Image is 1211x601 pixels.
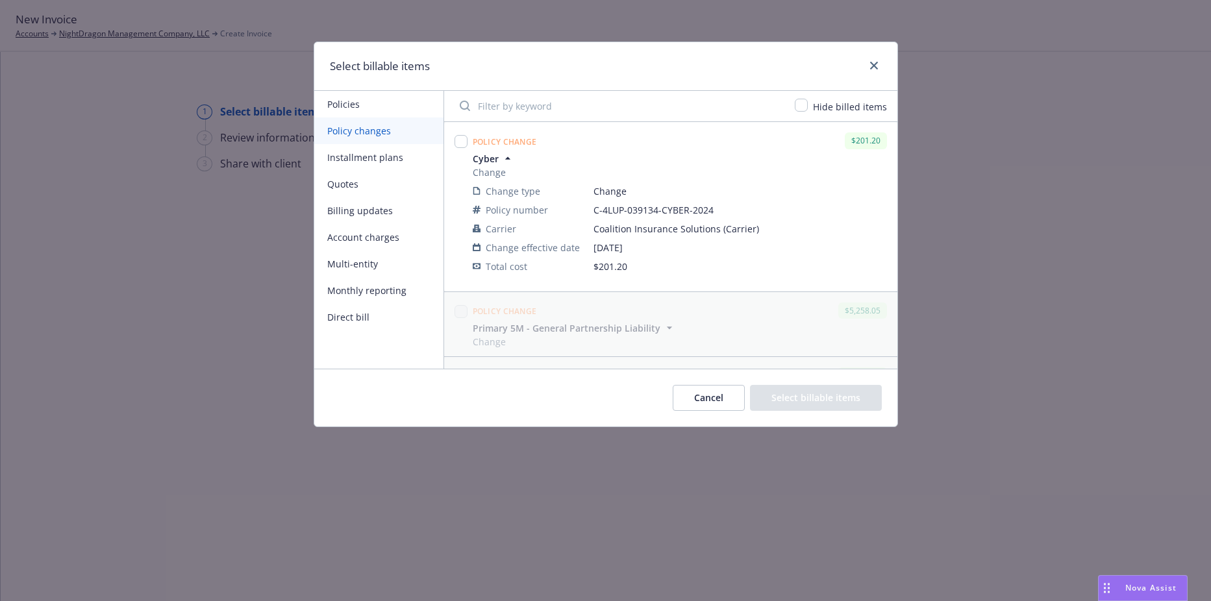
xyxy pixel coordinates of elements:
[673,385,745,411] button: Cancel
[444,292,897,356] span: Policy change$5,258.05Primary 5M - General Partnership LiabilityChange
[838,302,887,319] div: $5,258.05
[486,184,540,198] span: Change type
[593,203,887,217] span: C-4LUP-039134-CYBER-2024
[866,58,882,73] a: close
[473,166,514,179] span: Change
[314,197,443,224] button: Billing updates
[486,260,527,273] span: Total cost
[314,144,443,171] button: Installment plans
[473,136,537,147] span: Policy change
[314,91,443,117] button: Policies
[593,222,887,236] span: Coalition Insurance Solutions (Carrier)
[314,277,443,304] button: Monthly reporting
[314,171,443,197] button: Quotes
[593,241,887,254] span: [DATE]
[452,93,787,119] input: Filter by keyword
[845,132,887,149] div: $201.20
[838,367,887,384] div: $3,570.00
[1099,576,1115,600] div: Drag to move
[593,260,627,273] span: $201.20
[486,203,548,217] span: Policy number
[314,251,443,277] button: Multi-entity
[813,101,887,113] span: Hide billed items
[314,224,443,251] button: Account charges
[473,152,514,166] button: Cyber
[314,117,443,144] button: Policy changes
[486,222,516,236] span: Carrier
[473,306,537,317] span: Policy change
[473,321,676,335] button: Primary 5M - General Partnership Liability
[473,321,660,335] span: Primary 5M - General Partnership Liability
[473,335,676,349] span: Change
[1125,582,1177,593] span: Nova Assist
[1098,575,1188,601] button: Nova Assist
[593,184,887,198] span: Change
[444,357,897,421] span: $3,570.00
[314,304,443,330] button: Direct bill
[473,152,499,166] span: Cyber
[486,241,580,254] span: Change effective date
[330,58,430,75] h1: Select billable items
